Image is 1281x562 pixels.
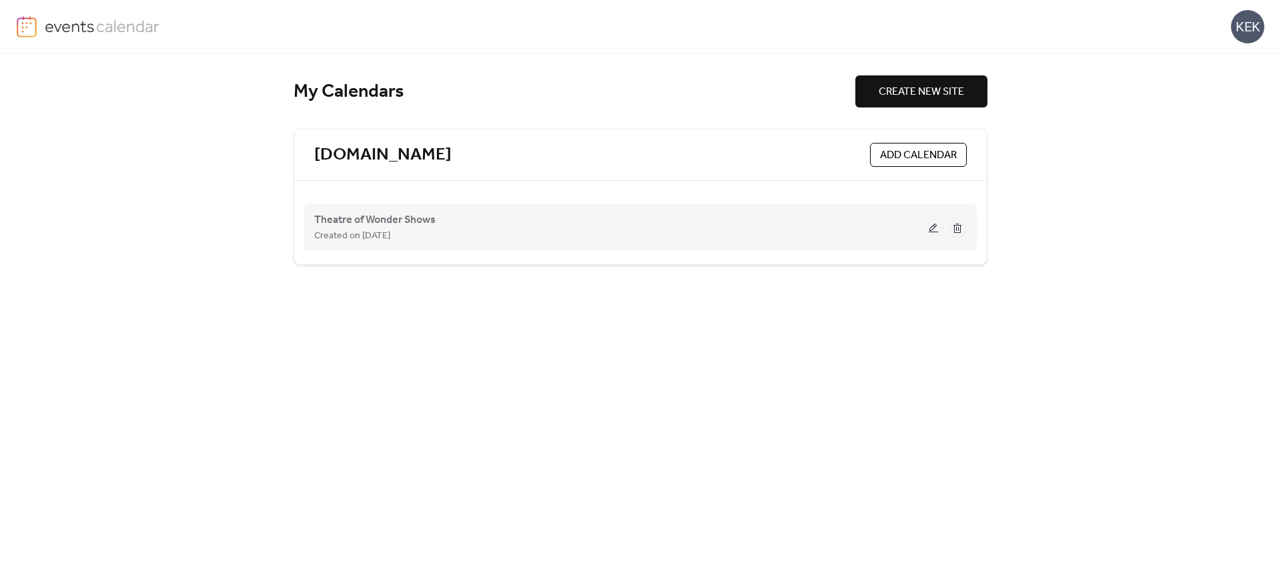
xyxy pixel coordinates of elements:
button: ADD CALENDAR [870,143,967,167]
span: Created on [DATE] [314,228,390,244]
div: KEK [1231,10,1264,43]
span: ADD CALENDAR [880,148,957,164]
img: logo-type [45,16,160,36]
a: Theatre of Wonder Shows [314,216,436,224]
span: CREATE NEW SITE [879,84,964,100]
img: logo [17,16,37,37]
a: [DOMAIN_NAME] [314,144,452,166]
span: Theatre of Wonder Shows [314,212,436,228]
div: My Calendars [294,80,855,103]
button: CREATE NEW SITE [855,75,987,107]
